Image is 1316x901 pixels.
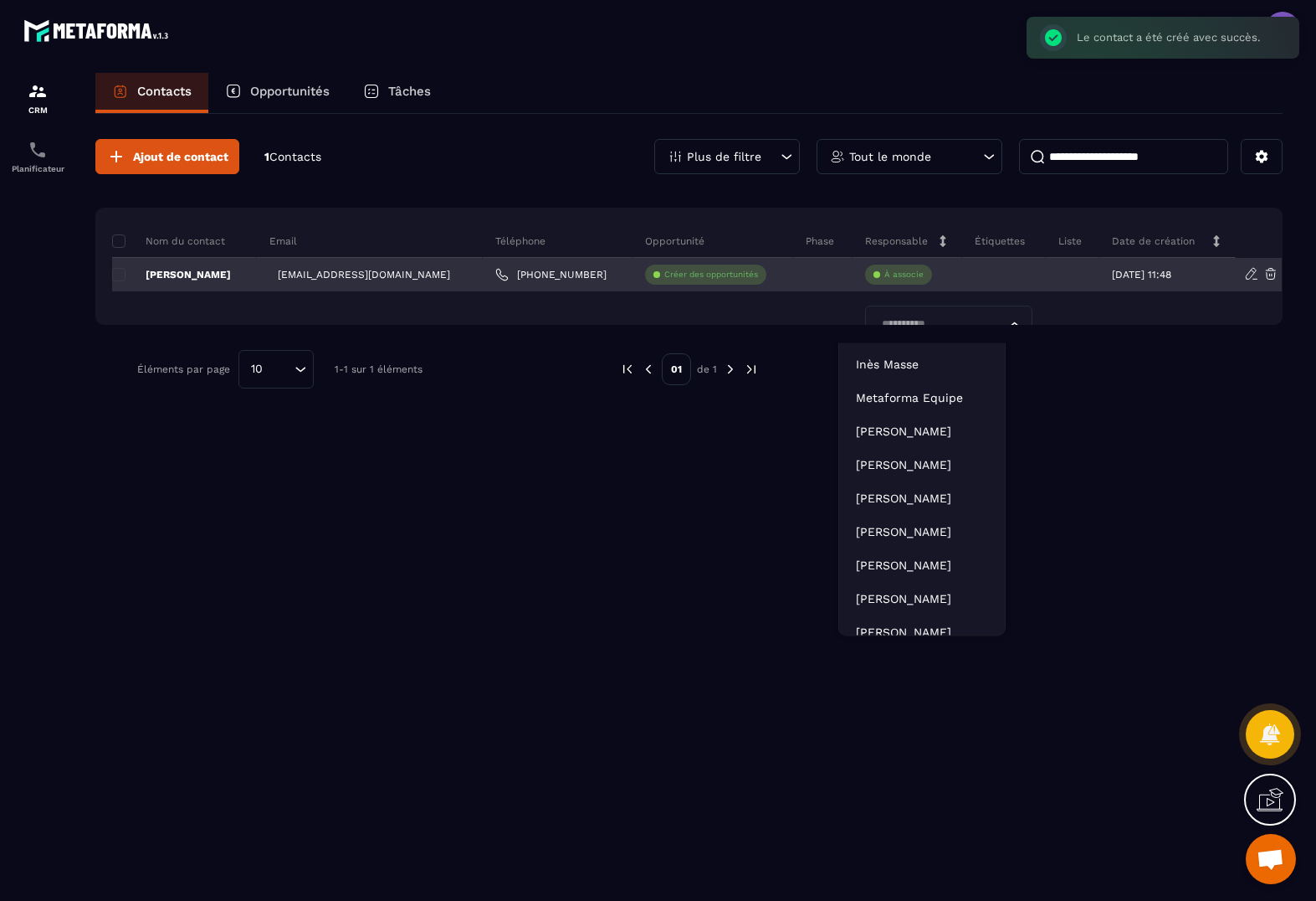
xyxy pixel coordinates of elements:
[645,234,704,248] p: Opportunité
[975,234,1025,248] p: Étiquettes
[856,456,988,473] p: Robin Pontoise
[876,316,1005,334] input: Search for option
[1058,234,1082,248] p: Liste
[388,84,431,99] p: Tâches
[856,523,988,540] p: Kathy Monteiro
[495,268,607,281] a: [PHONE_NUMBER]
[723,362,738,377] img: next
[137,84,192,99] p: Contacts
[1112,269,1171,281] p: [DATE] 11:48
[4,106,71,115] p: CRM
[865,306,1032,344] div: Search for option
[269,150,321,163] span: Contacts
[112,268,231,281] p: [PERSON_NAME]
[856,423,988,440] p: Marjorie Falempin
[856,624,988,641] p: Anne-Laure Duporge
[245,360,269,378] span: 10
[269,360,290,378] input: Search for option
[662,353,691,385] p: 01
[4,69,71,127] a: formationformationCRM
[856,490,988,507] p: Terry Deplanque
[641,362,656,377] img: prev
[95,139,239,174] button: Ajout de contact
[4,164,71,173] p: Planificateur
[346,73,448,113] a: Tâches
[1112,234,1195,248] p: Date de création
[133,148,228,165] span: Ajout de contact
[697,363,717,376] p: de 1
[856,389,988,406] p: Metaforma Equipe
[264,149,321,165] p: 1
[1246,834,1296,884] div: Ouvrir le chat
[856,590,988,607] p: Camille Equilbec
[335,363,422,375] p: 1-1 sur 1 éléments
[23,15,174,46] img: logo
[620,362,635,377] img: prev
[884,269,924,281] p: À associe
[269,234,297,248] p: Email
[95,73,208,113] a: Contacts
[856,356,988,373] p: Inès Masse
[28,140,48,160] img: scheduler
[806,234,834,248] p: Phase
[250,84,330,99] p: Opportunités
[208,73,346,113] a: Opportunités
[865,234,928,248] p: Responsable
[664,269,758,281] p: Créer des opportunités
[856,557,988,574] p: Aurore Loizeau
[744,362,759,377] img: next
[849,151,931,162] p: Tout le monde
[112,234,225,248] p: Nom du contact
[687,151,761,162] p: Plus de filtre
[137,363,230,375] p: Éléments par page
[495,234,545,248] p: Téléphone
[4,127,71,186] a: schedulerschedulerPlanificateur
[28,81,48,101] img: formation
[238,350,314,389] div: Search for option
